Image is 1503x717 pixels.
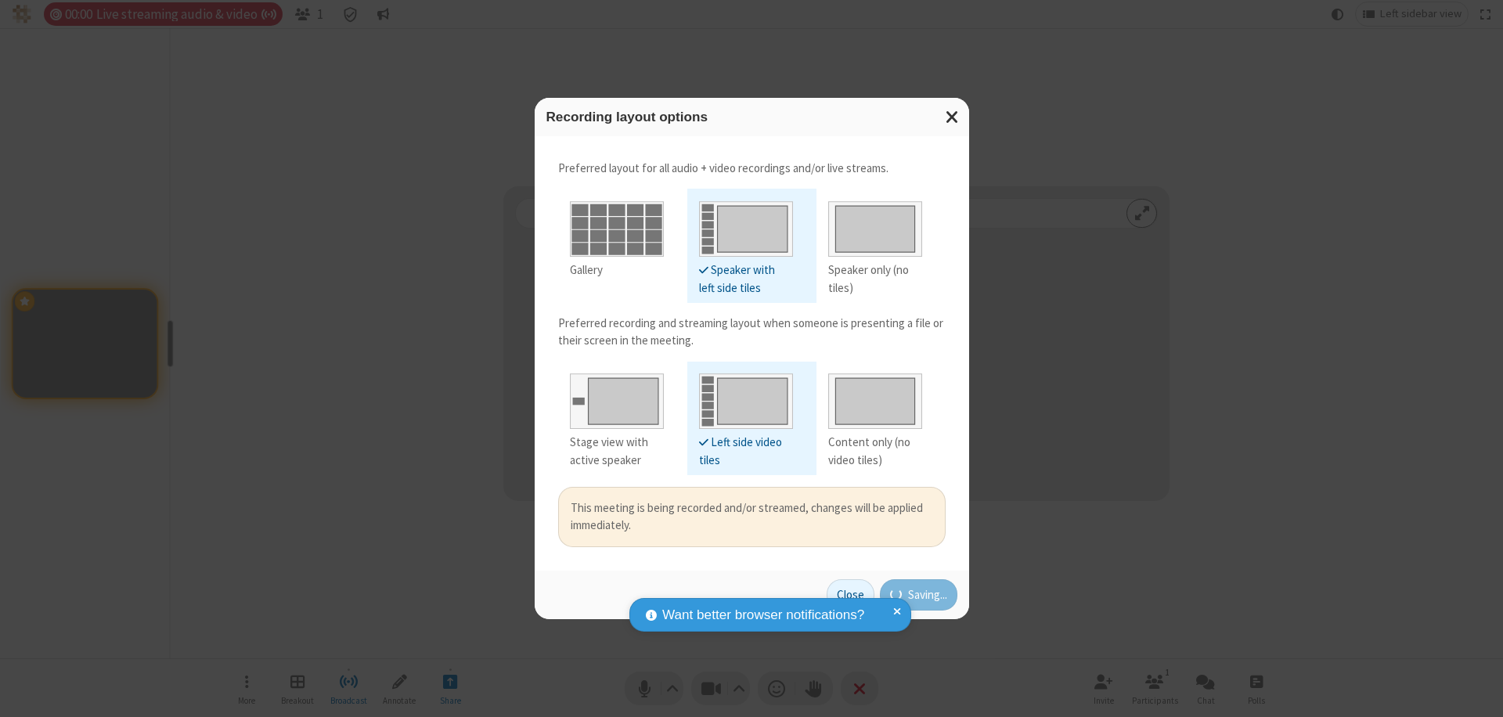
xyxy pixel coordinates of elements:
img: Gallery [570,195,664,257]
img: Stage view with active speaker [570,367,664,429]
div: This meeting is being recorded and/or streamed, changes will be applied immediately. [571,499,933,535]
div: Left side video tiles [699,434,793,469]
div: Speaker only (no tiles) [828,261,922,297]
div: Gallery [570,261,664,279]
p: Preferred recording and streaming layout when someone is presenting a file or their screen in the... [558,315,946,350]
span: Saving... [908,586,947,604]
img: Speaker only (no tiles) [828,195,922,257]
button: Close [827,579,874,611]
img: Left side video tiles [699,367,793,429]
button: Close modal [936,98,969,136]
p: Preferred layout for all audio + video recordings and/or live streams. [558,160,946,178]
div: Stage view with active speaker [570,434,664,469]
h3: Recording layout options [546,110,957,124]
div: Speaker with left side tiles [699,261,793,297]
div: Content only (no video tiles) [828,434,922,469]
img: Speaker with left side tiles [699,195,793,257]
button: Saving... [880,579,957,611]
span: Want better browser notifications? [662,605,864,625]
img: Content only (no video tiles) [828,367,922,429]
